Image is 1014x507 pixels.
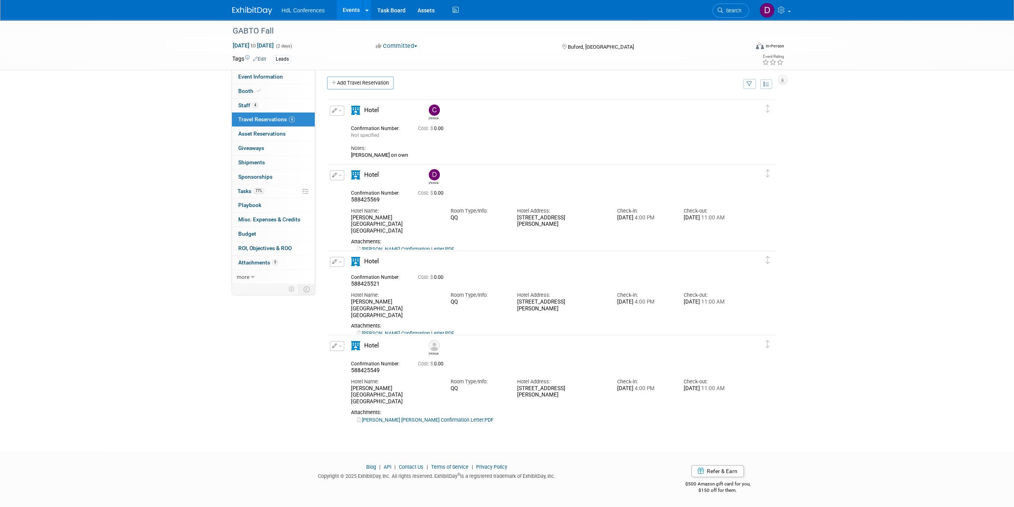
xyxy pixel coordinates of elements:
span: 77% [253,188,264,194]
span: [DATE] [DATE] [232,42,274,49]
span: 11:00 AM [700,215,724,221]
div: [STREET_ADDRESS][PERSON_NAME] [517,385,605,399]
button: Committed [373,42,420,50]
div: [STREET_ADDRESS][PERSON_NAME] [517,215,605,228]
i: Click and drag to move item [766,340,770,348]
a: [PERSON_NAME] Confirmation Letter.PDF [357,330,454,336]
div: Notes: [351,145,738,152]
div: [DATE] [617,215,671,221]
span: Playbook [238,202,261,208]
i: Hotel [351,170,360,180]
a: Staff4 [232,99,315,112]
span: | [377,464,382,470]
span: 0.00 [418,190,447,196]
sup: ® [457,472,460,477]
a: Budget [232,227,315,241]
div: Check-in: [617,292,671,299]
img: Janice Allen Jackson [429,340,440,351]
img: Drew Rifkin [429,169,440,180]
a: Event Information [232,70,315,84]
span: Tasks [237,188,264,194]
div: [PERSON_NAME][GEOGRAPHIC_DATA] [GEOGRAPHIC_DATA] [351,299,439,319]
div: GABTO Fall [230,24,737,38]
div: [PERSON_NAME] on own [351,152,738,158]
div: Event Rating [762,55,783,59]
span: 9 [272,259,278,265]
span: Not specified [351,132,379,138]
div: Room Type/Info: [451,292,505,299]
span: Giveaways [238,145,264,151]
span: 4 [252,102,258,108]
span: 0.00 [418,274,447,280]
i: Click and drag to move item [766,105,770,113]
a: Playbook [232,198,315,212]
span: HdL Conferences [282,7,325,14]
a: Shipments [232,156,315,170]
div: QQ [451,299,505,305]
i: Filter by Traveler [747,82,752,87]
div: Drew Rifkin [429,180,439,185]
span: Event Information [238,73,283,80]
div: [DATE] [683,299,738,306]
a: Travel Reservations4 [232,112,315,126]
i: Click and drag to move item [766,256,770,264]
div: Attachments: [351,323,738,329]
div: [PERSON_NAME][GEOGRAPHIC_DATA] [GEOGRAPHIC_DATA] [351,385,439,405]
div: Room Type/Info: [451,378,505,385]
a: Giveaways [232,141,315,155]
span: Hotel [364,107,379,114]
div: Event Format [702,41,784,53]
span: Attachments [238,259,278,266]
a: [PERSON_NAME] Confirmation Letter.PDF [357,246,454,252]
span: 4:00 PM [633,385,654,391]
a: Misc. Expenses & Credits [232,213,315,227]
div: Hotel Address: [517,207,605,215]
div: Janice Allen Jackson [429,351,439,355]
div: Drew Rifkin [427,169,441,185]
a: Privacy Policy [476,464,507,470]
div: Connor Duckworth [429,116,439,120]
div: Check-out: [683,292,738,299]
div: Attachments: [351,409,738,416]
div: Hotel Name: [351,292,439,299]
i: Booth reservation complete [257,89,261,93]
span: Travel Reservations [238,116,295,122]
div: [STREET_ADDRESS][PERSON_NAME] [517,299,605,312]
a: Sponsorships [232,170,315,184]
div: Confirmation Number: [351,123,406,132]
div: Hotel Name: [351,378,439,385]
div: [DATE] [617,299,671,306]
a: Attachments9 [232,256,315,270]
i: Hotel [351,341,360,350]
span: Buford, [GEOGRAPHIC_DATA] [568,44,634,50]
div: Attachments: [351,239,738,245]
a: Refer & Earn [691,465,744,477]
span: ROI, Objectives & ROO [238,245,292,251]
a: API [384,464,391,470]
div: $500 Amazon gift card for you, [653,475,782,494]
a: Booth [232,84,315,98]
span: 4 [289,116,295,122]
div: [DATE] [617,385,671,392]
span: Hotel [364,258,379,265]
a: Blog [366,464,376,470]
span: Budget [238,231,256,237]
div: Leads [273,55,291,63]
div: Hotel Address: [517,292,605,299]
span: more [237,274,249,280]
span: 588425569 [351,196,380,203]
div: Confirmation Number: [351,359,406,367]
a: Contact Us [399,464,424,470]
a: Tasks77% [232,184,315,198]
span: Misc. Expenses & Credits [238,216,300,223]
span: Asset Reservations [238,130,286,137]
div: Check-in: [617,378,671,385]
span: 11:00 AM [700,385,724,391]
span: (2 days) [275,43,292,49]
td: Tags [232,55,266,64]
img: Connor Duckworth [429,105,440,116]
i: Hotel [351,257,360,266]
span: | [425,464,430,470]
div: Confirmation Number: [351,188,406,196]
div: $150 off for them. [653,487,782,494]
